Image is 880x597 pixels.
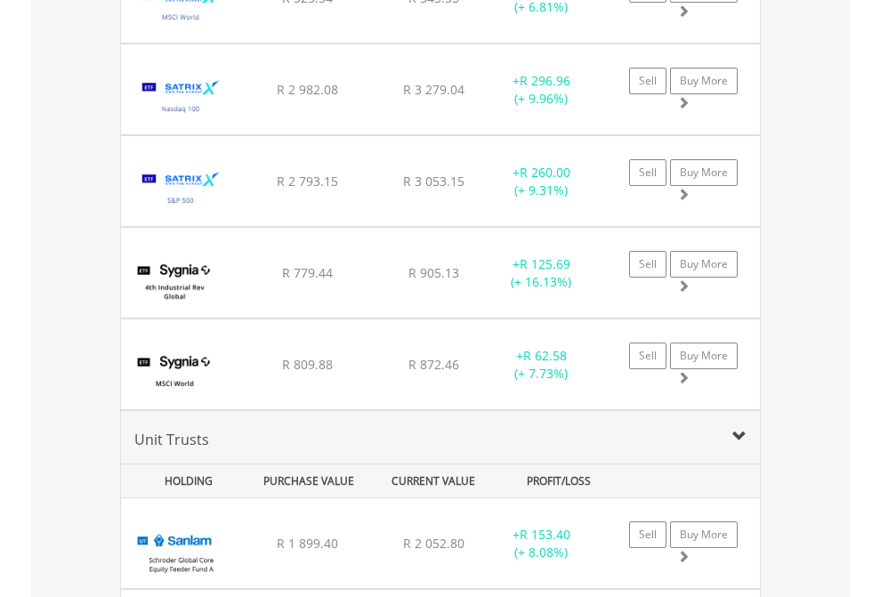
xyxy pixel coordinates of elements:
[130,520,232,584] img: UT.ZA.ABFFCA.png
[130,342,220,405] img: TFSA.SYGWD.png
[277,81,338,98] span: R 2 982.08
[486,255,597,291] div: + (+ 16.13%)
[498,464,619,497] div: PROFIT/LOSS
[670,159,738,186] a: Buy More
[248,464,369,497] div: PURCHASE VALUE
[486,526,597,561] div: + (+ 8.08%)
[408,264,459,281] span: R 905.13
[486,72,597,108] div: + (+ 9.96%)
[134,430,209,449] span: Unit Trusts
[282,356,333,373] span: R 809.88
[520,526,570,543] span: R 153.40
[520,164,570,181] span: R 260.00
[629,251,666,278] a: Sell
[670,68,738,94] a: Buy More
[670,251,738,278] a: Buy More
[670,521,738,548] a: Buy More
[123,464,244,497] div: HOLDING
[486,347,597,383] div: + (+ 7.73%)
[282,264,333,281] span: R 779.44
[629,343,666,369] a: Sell
[670,343,738,369] a: Buy More
[629,159,666,186] a: Sell
[403,173,464,190] span: R 3 053.15
[403,81,464,98] span: R 3 279.04
[403,535,464,552] span: R 2 052.80
[130,158,232,222] img: TFSA.STX500.png
[277,535,338,552] span: R 1 899.40
[629,521,666,548] a: Sell
[486,164,597,199] div: + (+ 9.31%)
[408,356,459,373] span: R 872.46
[629,68,666,94] a: Sell
[277,173,338,190] span: R 2 793.15
[520,72,570,89] span: R 296.96
[130,67,232,130] img: TFSA.STXNDQ.png
[520,255,570,272] span: R 125.69
[130,250,220,313] img: TFSA.SYG4IR.png
[523,347,567,364] span: R 62.58
[373,464,494,497] div: CURRENT VALUE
